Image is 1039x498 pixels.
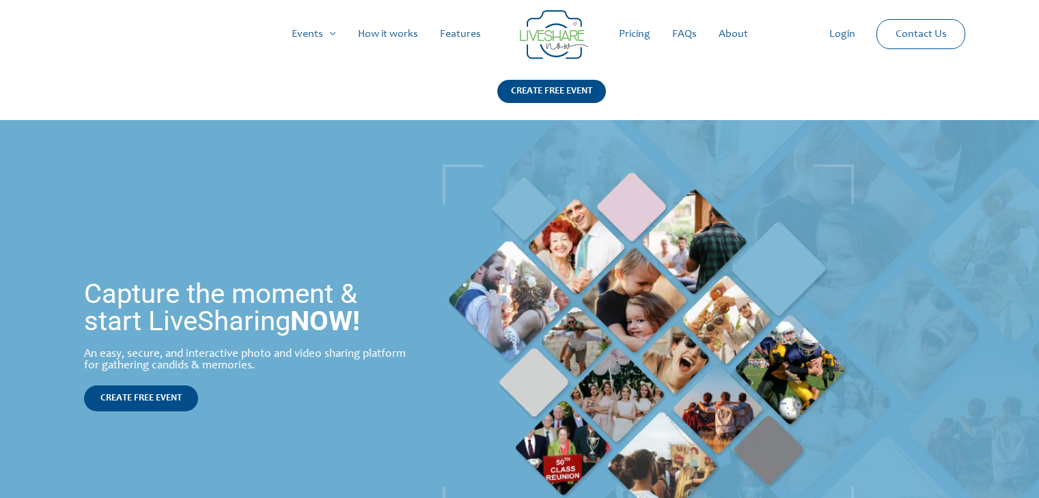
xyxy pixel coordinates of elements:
a: Features [429,12,492,56]
strong: NOW! [290,305,360,337]
a: CREATE FREE EVENT [84,385,198,411]
div: An easy, secure, and interactive photo and video sharing platform for gathering candids & memories. [84,349,413,372]
img: LiveShare logo - Capture & Share Event Memories [520,10,588,59]
nav: Site Navigation [24,12,1015,56]
a: CREATE FREE EVENT [497,80,606,120]
a: How it works [347,12,429,56]
a: FAQs [661,12,708,56]
a: Pricing [608,12,661,56]
div: CREATE FREE EVENT [497,80,606,103]
a: Events [281,12,347,56]
a: Contact Us [885,20,958,48]
h1: Capture the moment & start LiveSharing [84,280,413,335]
a: About [708,12,759,56]
a: Login [818,12,866,56]
span: CREATE FREE EVENT [100,394,182,403]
